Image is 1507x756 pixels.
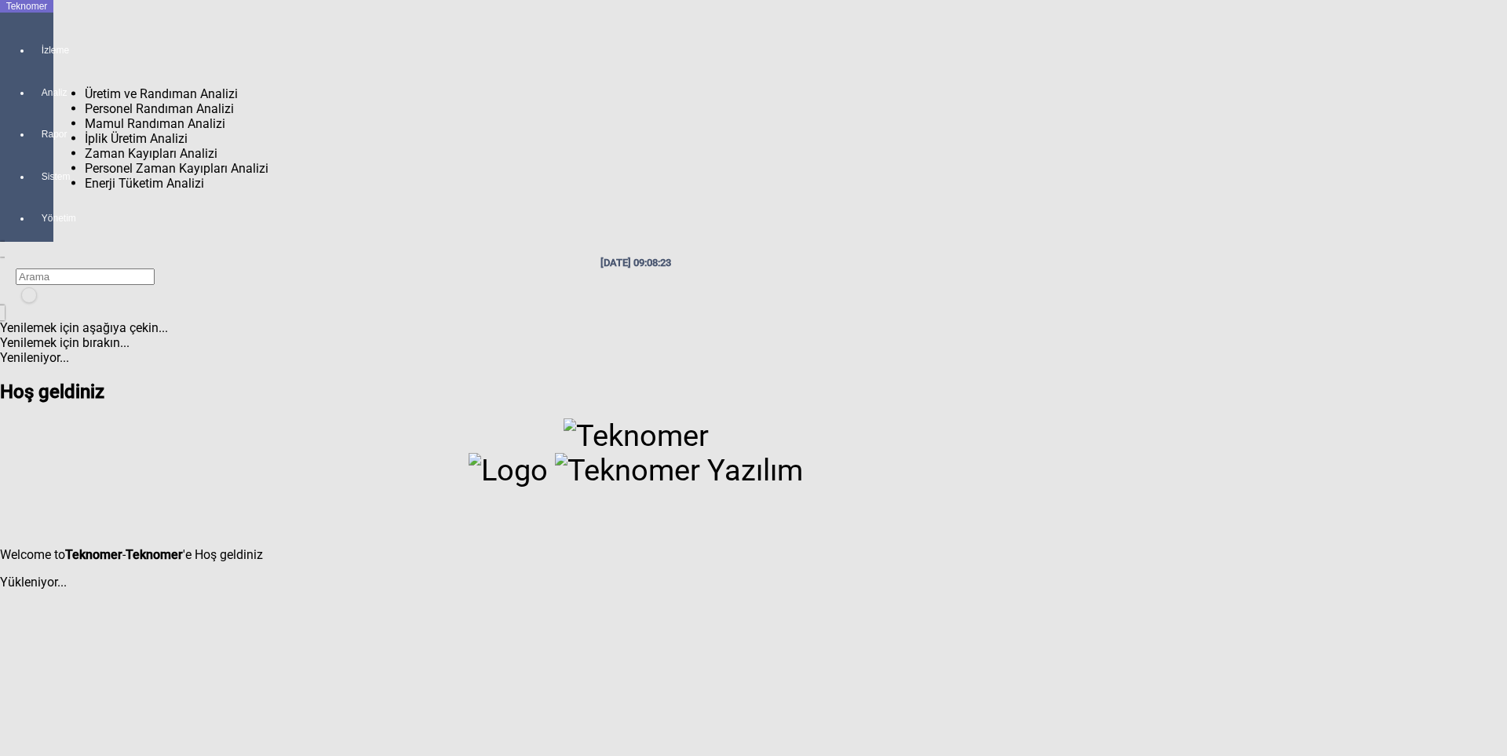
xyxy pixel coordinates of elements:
[85,161,268,176] span: Personel Zaman Kayıpları Analizi
[85,131,188,146] span: İplik Üretim Analizi
[85,116,225,131] span: Mamul Randıman Analizi
[85,101,234,116] span: Personel Randıman Analizi
[85,86,238,101] span: Üretim ve Randıman Analizi
[85,146,217,161] span: Zaman Kayıpları Analizi
[85,176,204,191] span: Enerji Tüketim Analizi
